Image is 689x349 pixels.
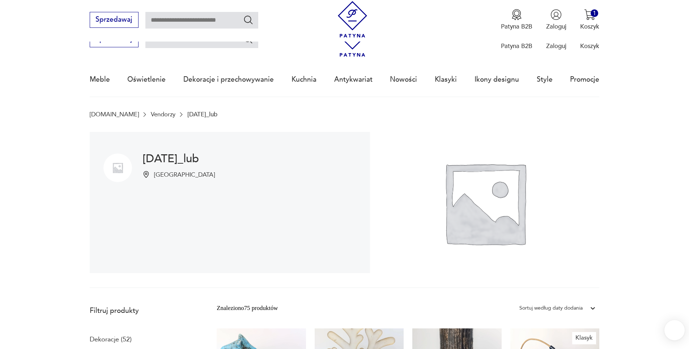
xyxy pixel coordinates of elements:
[580,9,599,31] button: 1Koszyk
[183,63,274,96] a: Dekoracje i przechowywanie
[334,63,373,96] a: Antykwariat
[90,37,139,43] a: Sprzedawaj
[90,17,139,23] a: Sprzedawaj
[217,303,278,313] div: Znaleziono 75 produktów
[580,22,599,31] p: Koszyk
[154,171,215,179] p: [GEOGRAPHIC_DATA]
[143,171,150,178] img: Ikonka pinezki mapy
[546,42,566,50] p: Zaloguj
[435,63,457,96] a: Klasyki
[546,9,566,31] button: Zaloguj
[187,111,217,118] p: [DATE]_lub
[90,306,196,315] p: Filtruj produkty
[580,42,599,50] p: Koszyk
[550,9,562,20] img: Ikonka użytkownika
[103,154,132,182] img: pola_lub
[370,132,599,273] img: pola_lub
[243,34,254,44] button: Szukaj
[243,14,254,25] button: Szukaj
[501,42,532,50] p: Patyna B2B
[90,111,139,118] a: [DOMAIN_NAME]
[292,63,316,96] a: Kuchnia
[90,12,139,28] button: Sprzedawaj
[537,63,553,96] a: Style
[519,303,583,313] div: Sortuj według daty dodania
[127,63,166,96] a: Oświetlenie
[511,9,522,20] img: Ikona medalu
[143,154,215,164] h1: [DATE]_lub
[90,63,110,96] a: Meble
[501,22,532,31] p: Patyna B2B
[664,320,685,340] iframe: Smartsupp widget button
[90,333,132,346] a: Dekoracje (52)
[501,9,532,31] button: Patyna B2B
[501,9,532,31] a: Ikona medaluPatyna B2B
[390,63,417,96] a: Nowości
[334,1,371,38] img: Patyna - sklep z meblami i dekoracjami vintage
[570,63,599,96] a: Promocje
[591,9,598,17] div: 1
[475,63,519,96] a: Ikony designu
[584,9,595,20] img: Ikona koszyka
[546,22,566,31] p: Zaloguj
[151,111,175,118] a: Vendorzy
